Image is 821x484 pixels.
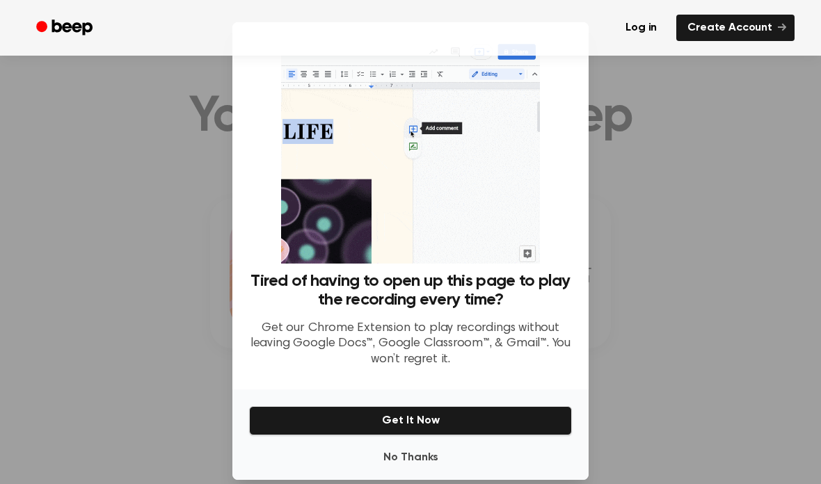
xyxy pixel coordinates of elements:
a: Log in [614,15,668,41]
img: Beep extension in action [281,39,539,264]
a: Beep [26,15,105,42]
h3: Tired of having to open up this page to play the recording every time? [249,272,572,309]
button: No Thanks [249,444,572,471]
button: Get It Now [249,406,572,435]
a: Create Account [676,15,795,41]
p: Get our Chrome Extension to play recordings without leaving Google Docs™, Google Classroom™, & Gm... [249,321,572,368]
